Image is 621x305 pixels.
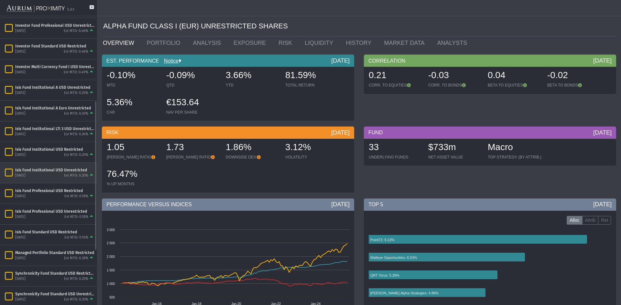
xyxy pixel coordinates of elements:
[102,127,354,139] div: RISK
[370,273,399,277] text: QRT Torus: 5.39%
[15,147,94,152] div: Isis Fund Institutional USD Restricted
[593,200,612,208] div: [DATE]
[15,277,26,281] div: [DATE]
[107,70,136,80] span: -0.10%
[274,36,300,49] a: RISK
[107,110,160,115] div: CAR
[166,110,219,115] div: NAV PER SHARE
[598,216,611,225] label: Ret
[341,36,379,49] a: HISTORY
[15,271,94,276] div: Synchronicity Fund Standard USD Restricted
[15,153,26,158] div: [DATE]
[6,2,65,16] img: Aurum-Proximity%20white.svg
[428,83,481,88] div: CORR. TO BONDS
[488,155,541,160] div: TOP STRATEGY (BY ATTRIB.)
[547,83,600,88] div: BETA TO BONDS
[159,57,181,65] div: Notice
[369,83,422,88] div: CORR. TO EQUITIES
[432,36,475,49] a: ANALYSTS
[107,83,160,88] div: MTD
[64,194,88,199] div: Est MTD: 0.18%
[331,129,350,137] div: [DATE]
[331,200,350,208] div: [DATE]
[107,255,115,259] text: 2 000
[64,173,88,178] div: Est MTD: 0.20%
[547,69,600,83] div: -0.02
[64,215,88,219] div: Est MTD: 0.18%
[300,36,341,49] a: LIQUIDITY
[15,173,26,178] div: [DATE]
[98,36,142,49] a: OVERVIEW
[15,70,26,75] div: [DATE]
[67,7,74,12] div: 5.0.1
[369,70,387,80] span: 0.21
[64,49,88,54] div: Est MTD: 0.46%
[107,282,115,286] text: 1 000
[102,198,354,211] div: PERFORMANCE VERSUS INDICES
[107,181,160,187] div: % UP MONTHS
[166,96,219,110] div: €153.64
[15,49,26,54] div: [DATE]
[15,126,94,131] div: Isis Fund Institutional LTI 3 USD Unrestricted
[15,194,26,199] div: [DATE]
[102,55,354,67] div: EST. PERFORMANCE
[364,198,616,211] div: TOP 5
[567,216,582,225] label: Alloc
[109,296,115,299] text: 500
[15,215,26,219] div: [DATE]
[15,209,94,214] div: Isis Fund Professional USD Unrestricted
[64,111,88,116] div: Est MTD: 0.02%
[15,229,94,235] div: Isis Fund Standard USD Restricted
[15,29,26,34] div: [DATE]
[107,241,115,245] text: 2 500
[364,127,616,139] div: FUND
[107,228,115,232] text: 3 000
[226,141,279,155] div: 1.86%
[64,29,88,34] div: Est MTD: 0.46%
[15,256,26,261] div: [DATE]
[15,23,94,28] div: Investor Fund Professional USD Unrestricted
[142,36,188,49] a: PORTFOLIO
[15,188,94,193] div: Isis Fund Professional USD Restricted
[15,132,26,137] div: [DATE]
[15,168,94,173] div: Isis Fund Institutional USD Unrestricted
[15,291,94,297] div: Synchronicity Fund Standard USD Unrestricted
[285,155,338,160] div: VOLATILITY
[166,155,219,160] div: [PERSON_NAME] RATIO
[166,141,219,155] div: 1.73
[488,83,541,88] div: BETA TO EQUITIES
[428,69,481,83] div: -0.03
[64,256,88,261] div: Est MTD: 0.28%
[64,235,88,240] div: Est MTD: 0.16%
[364,55,616,67] div: CORRELATION
[15,85,94,90] div: Isis Fund Institutional A USD Unrestricted
[285,141,338,155] div: 3.12%
[64,70,88,75] div: Est MTD: 0.49%
[188,36,229,49] a: ANALYSIS
[64,297,88,302] div: Est MTD: 0.20%
[15,297,26,302] div: [DATE]
[488,141,541,155] div: Macro
[107,96,160,110] div: 5.36%
[331,57,350,65] div: [DATE]
[370,291,439,295] text: [PERSON_NAME] Alpha Strategies: 4.88%
[488,69,541,83] div: 0.04
[64,277,88,281] div: Est MTD: 0.20%
[428,155,481,160] div: NET ASSET VALUE
[107,155,160,160] div: [PERSON_NAME] RATIO
[107,168,160,181] div: 76.47%
[582,216,599,225] label: Attrib
[428,141,481,155] div: $733m
[369,141,422,155] div: 33
[159,58,179,64] a: Notice
[15,235,26,240] div: [DATE]
[64,153,88,158] div: Est MTD: 0.20%
[15,64,94,69] div: Investor Multi Currency Fund I USD Unrestricted
[593,129,612,137] div: [DATE]
[15,250,94,255] div: Managed Portfolio Standard USD Restricted
[370,238,395,242] text: Point72: 9.13%
[15,106,94,111] div: Isis Fund Institutional A Euro Unrestricted
[226,83,279,88] div: YTD
[107,269,115,272] text: 1 500
[229,36,274,49] a: EXPOSURE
